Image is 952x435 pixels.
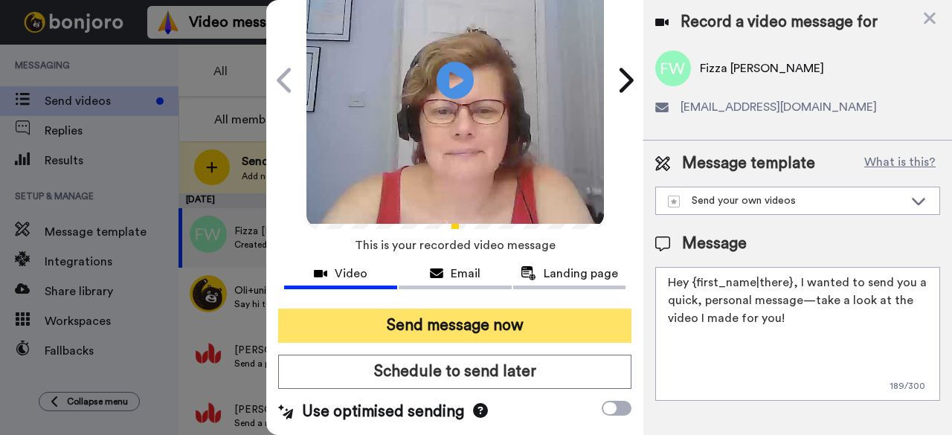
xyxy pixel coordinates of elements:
span: Video [335,265,367,283]
textarea: Hey {first_name|there}, I wanted to send you a quick, personal message—take a look at the video I... [655,267,940,401]
button: What is this? [860,152,940,175]
span: Use optimised sending [302,401,464,423]
button: Schedule to send later [278,355,631,389]
button: Send message now [278,309,631,343]
span: [EMAIL_ADDRESS][DOMAIN_NAME] [681,98,877,116]
span: This is your recorded video message [355,229,556,262]
div: Send your own videos [668,193,904,208]
span: Message [682,233,747,255]
span: Landing page [544,265,618,283]
span: Email [451,265,480,283]
span: Message template [682,152,815,175]
img: demo-template.svg [668,196,680,207]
